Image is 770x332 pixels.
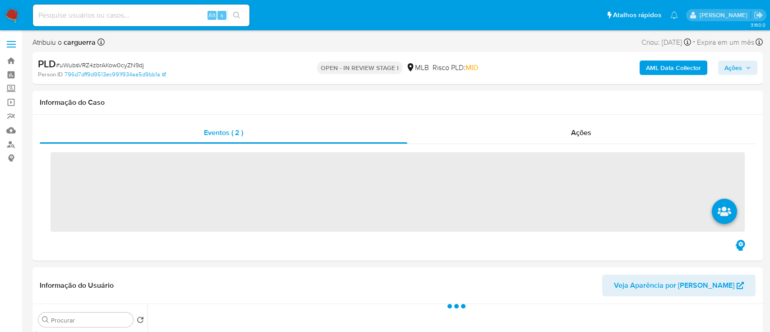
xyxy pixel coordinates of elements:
[724,61,742,75] span: Ações
[40,98,756,107] h1: Informação do Caso
[42,316,49,323] button: Procurar
[697,37,754,47] span: Expira em um mês
[32,37,96,47] span: Atribuiu o
[137,316,144,326] button: Retornar ao pedido padrão
[317,61,402,74] p: OPEN - IN REVIEW STAGE I
[754,10,763,20] a: Sair
[51,316,129,324] input: Procurar
[640,61,707,75] button: AML Data Collector
[62,37,96,47] b: carguerra
[614,275,734,296] span: Veja Aparência por [PERSON_NAME]
[571,127,591,138] span: Ações
[38,70,63,79] b: Person ID
[646,61,701,75] b: AML Data Collector
[693,36,695,48] span: -
[670,11,678,19] a: Notificações
[221,11,223,19] span: s
[227,9,246,22] button: search-icon
[65,70,166,79] a: 796d7dff9d9513ec991f934aa5d9bb1a
[204,127,243,138] span: Eventos ( 2 )
[641,36,691,48] div: Criou: [DATE]
[40,281,114,290] h1: Informação do Usuário
[718,61,757,75] button: Ações
[433,63,478,73] span: Risco PLD:
[51,152,745,232] span: ‌
[700,11,751,19] p: carlos.guerra@mercadopago.com.br
[33,9,249,21] input: Pesquise usuários ou casos...
[38,56,56,71] b: PLD
[208,11,216,19] span: Alt
[602,275,756,296] button: Veja Aparência por [PERSON_NAME]
[56,61,144,70] span: # uWubsVRZ4zbrAKow0cyZN9dj
[406,63,429,73] div: MLB
[466,62,478,73] span: MID
[613,10,661,20] span: Atalhos rápidos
